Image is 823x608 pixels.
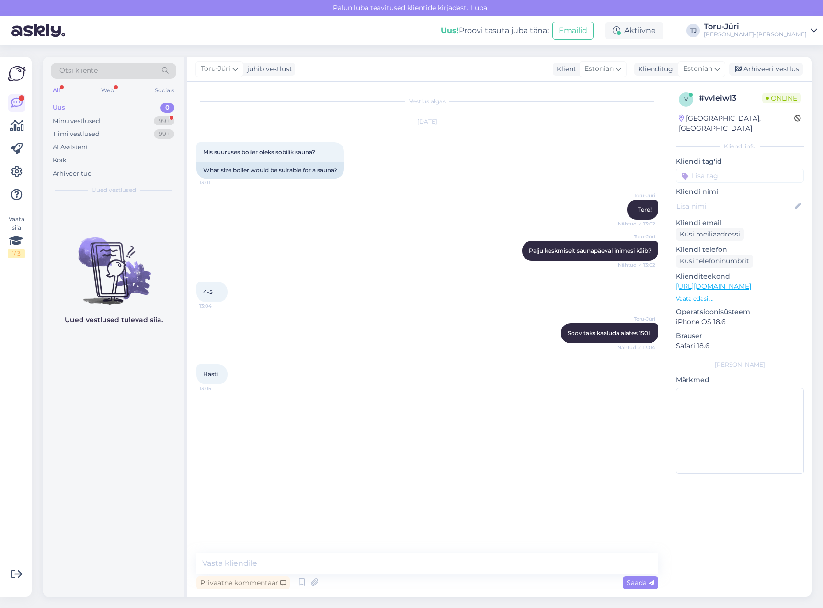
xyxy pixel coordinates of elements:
[199,179,235,186] span: 13:01
[638,206,652,213] span: Tere!
[53,169,92,179] div: Arhiveeritud
[199,385,235,392] span: 13:05
[553,64,576,74] div: Klient
[468,3,490,12] span: Luba
[59,66,98,76] span: Otsi kliente
[619,192,655,199] span: Toru-Jüri
[676,169,804,183] input: Lisa tag
[605,22,663,39] div: Aktiivne
[441,25,549,36] div: Proovi tasuta juba täna:
[679,113,794,134] div: [GEOGRAPHIC_DATA], [GEOGRAPHIC_DATA]
[676,317,804,327] p: iPhone OS 18.6
[676,307,804,317] p: Operatsioonisüsteem
[676,142,804,151] div: Kliendi info
[441,26,459,35] b: Uus!
[8,249,25,258] div: 1 / 3
[53,156,67,165] div: Kõik
[619,233,655,240] span: Toru-Jüri
[617,344,655,351] span: Nähtud ✓ 13:04
[676,331,804,341] p: Brauser
[676,294,804,303] p: Vaata edasi ...
[704,23,807,31] div: Toru-Jüri
[154,116,174,126] div: 99+
[618,220,655,227] span: Nähtud ✓ 13:02
[529,247,652,254] span: Palju keskmiselt saunapäeval inimesi käib?
[704,23,817,38] a: Toru-Jüri[PERSON_NAME]-[PERSON_NAME]
[676,201,793,212] input: Lisa nimi
[619,315,655,323] span: Toru-Jüri
[676,375,804,385] p: Märkmed
[53,103,65,113] div: Uus
[699,92,762,104] div: # vvleiwl3
[676,245,804,255] p: Kliendi telefon
[676,157,804,167] p: Kliendi tag'id
[199,303,235,310] span: 13:04
[627,578,654,587] span: Saada
[8,65,26,83] img: Askly Logo
[201,64,230,74] span: Toru-Jüri
[196,162,344,179] div: What size boiler would be suitable for a sauna?
[618,261,655,269] span: Nähtud ✓ 13:02
[8,215,25,258] div: Vaata siia
[196,117,658,126] div: [DATE]
[51,84,62,97] div: All
[203,288,213,295] span: 4-5
[676,228,744,241] div: Küsi meiliaadressi
[552,22,594,40] button: Emailid
[243,64,292,74] div: juhib vestlust
[53,116,100,126] div: Minu vestlused
[65,315,163,325] p: Uued vestlused tulevad siia.
[203,148,315,156] span: Mis suuruses boiler oleks sobilik sauna?
[53,129,100,139] div: Tiimi vestlused
[203,371,218,378] span: Hästi
[676,255,753,268] div: Küsi telefoninumbrit
[584,64,614,74] span: Estonian
[704,31,807,38] div: [PERSON_NAME]-[PERSON_NAME]
[676,218,804,228] p: Kliendi email
[676,341,804,351] p: Safari 18.6
[568,329,652,337] span: Soovitaks kaaluda alates 150L
[676,360,804,369] div: [PERSON_NAME]
[53,143,88,152] div: AI Assistent
[686,24,700,37] div: TJ
[196,97,658,106] div: Vestlus algas
[196,576,290,589] div: Privaatne kommentaar
[676,271,804,281] p: Klienditeekond
[762,93,801,103] span: Online
[676,282,751,291] a: [URL][DOMAIN_NAME]
[729,63,803,76] div: Arhiveeri vestlus
[683,64,712,74] span: Estonian
[676,187,804,197] p: Kliendi nimi
[684,96,688,103] span: v
[160,103,174,113] div: 0
[99,84,116,97] div: Web
[634,64,675,74] div: Klienditugi
[43,220,184,306] img: No chats
[154,129,174,139] div: 99+
[153,84,176,97] div: Socials
[91,186,136,194] span: Uued vestlused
